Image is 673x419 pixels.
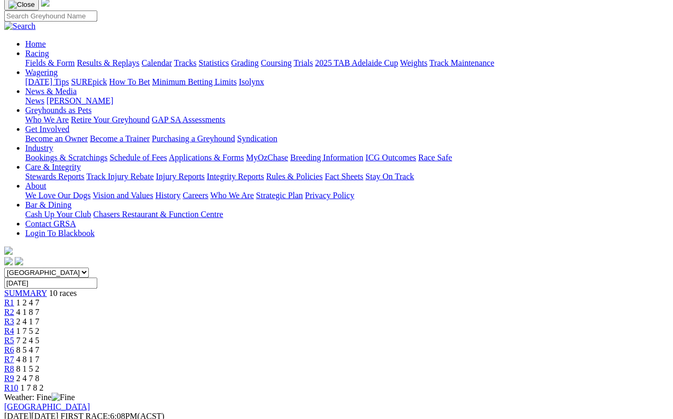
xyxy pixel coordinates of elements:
[4,355,14,364] a: R7
[25,134,669,144] div: Get Involved
[155,191,180,200] a: History
[290,153,363,162] a: Breeding Information
[93,191,153,200] a: Vision and Values
[25,87,77,96] a: News & Media
[25,115,69,124] a: Who We Are
[25,49,49,58] a: Racing
[16,298,39,307] span: 1 2 4 7
[25,200,72,209] a: Bar & Dining
[239,77,264,86] a: Isolynx
[4,326,14,335] a: R4
[199,58,229,67] a: Statistics
[16,374,39,383] span: 2 4 7 8
[4,22,36,31] img: Search
[365,153,416,162] a: ICG Outcomes
[400,58,427,67] a: Weights
[4,298,14,307] span: R1
[25,39,46,48] a: Home
[25,172,84,181] a: Stewards Reports
[16,364,39,373] span: 8 1 5 2
[16,336,39,345] span: 7 2 4 5
[430,58,494,67] a: Track Maintenance
[21,383,44,392] span: 1 7 8 2
[231,58,259,67] a: Grading
[25,210,669,219] div: Bar & Dining
[365,172,414,181] a: Stay On Track
[4,317,14,326] a: R3
[4,257,13,265] img: facebook.svg
[4,247,13,255] img: logo-grsa-white.png
[25,106,91,115] a: Greyhounds as Pets
[152,134,235,143] a: Purchasing a Greyhound
[93,210,223,219] a: Chasers Restaurant & Function Centre
[25,219,76,228] a: Contact GRSA
[16,326,39,335] span: 1 7 5 2
[25,77,69,86] a: [DATE] Tips
[325,172,363,181] a: Fact Sheets
[207,172,264,181] a: Integrity Reports
[152,115,226,124] a: GAP SA Assessments
[25,125,69,134] a: Get Involved
[25,162,81,171] a: Care & Integrity
[4,289,47,298] a: SUMMARY
[261,58,292,67] a: Coursing
[71,77,107,86] a: SUREpick
[210,191,254,200] a: Who We Are
[293,58,313,67] a: Trials
[182,191,208,200] a: Careers
[156,172,205,181] a: Injury Reports
[86,172,154,181] a: Track Injury Rebate
[25,134,88,143] a: Become an Owner
[152,77,237,86] a: Minimum Betting Limits
[25,191,90,200] a: We Love Our Dogs
[46,96,113,105] a: [PERSON_NAME]
[4,11,97,22] input: Search
[16,345,39,354] span: 8 5 4 7
[4,336,14,345] a: R5
[90,134,150,143] a: Become a Trainer
[418,153,452,162] a: Race Safe
[266,172,323,181] a: Rules & Policies
[4,383,18,392] a: R10
[52,393,75,402] img: Fine
[4,364,14,373] a: R8
[16,308,39,316] span: 4 1 8 7
[25,210,91,219] a: Cash Up Your Club
[305,191,354,200] a: Privacy Policy
[71,115,150,124] a: Retire Your Greyhound
[25,96,44,105] a: News
[16,317,39,326] span: 2 4 1 7
[25,58,75,67] a: Fields & Form
[4,374,14,383] span: R9
[25,77,669,87] div: Wagering
[25,96,669,106] div: News & Media
[25,229,95,238] a: Login To Blackbook
[174,58,197,67] a: Tracks
[25,68,58,77] a: Wagering
[169,153,244,162] a: Applications & Forms
[16,355,39,364] span: 4 8 1 7
[4,402,90,411] a: [GEOGRAPHIC_DATA]
[109,153,167,162] a: Schedule of Fees
[315,58,398,67] a: 2025 TAB Adelaide Cup
[246,153,288,162] a: MyOzChase
[109,77,150,86] a: How To Bet
[25,144,53,152] a: Industry
[4,345,14,354] a: R6
[25,153,669,162] div: Industry
[49,289,77,298] span: 10 races
[4,308,14,316] a: R2
[25,153,107,162] a: Bookings & Scratchings
[25,181,46,190] a: About
[4,393,75,402] span: Weather: Fine
[25,115,669,125] div: Greyhounds as Pets
[256,191,303,200] a: Strategic Plan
